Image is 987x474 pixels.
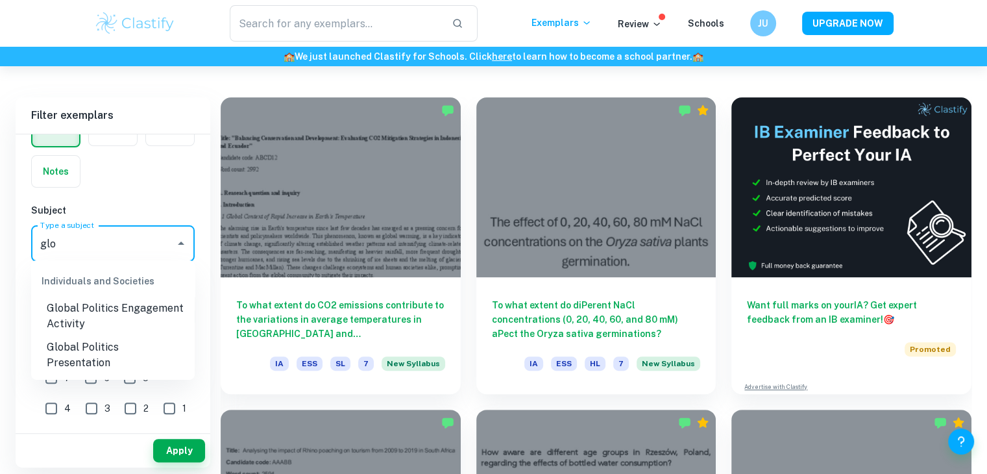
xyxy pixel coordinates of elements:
[31,297,195,336] li: Global Politics Engagement Activity
[905,342,956,356] span: Promoted
[952,416,965,429] div: Premium
[934,416,947,429] img: Marked
[182,401,186,416] span: 1
[31,336,195,375] li: Global Politics Presentation
[524,356,543,371] span: IA
[696,416,709,429] div: Premium
[441,104,454,117] img: Marked
[688,18,724,29] a: Schools
[172,234,190,253] button: Close
[3,49,984,64] h6: We just launched Clastify for Schools. Click to learn how to become a school partner.
[755,16,770,31] h6: JU
[104,401,110,416] span: 3
[744,382,807,392] a: Advertise with Clastify
[236,298,445,341] h6: To what extent do CO2 emissions contribute to the variations in average temperatures in [GEOGRAPH...
[270,356,289,371] span: IA
[692,51,703,62] span: 🏫
[492,51,512,62] a: here
[330,356,350,371] span: SL
[551,356,577,371] span: ESS
[531,16,592,30] p: Exemplars
[382,356,445,379] div: Starting from the May 2026 session, the ESS IA requirements have changed. We created this exempla...
[94,10,177,36] img: Clastify logo
[284,51,295,62] span: 🏫
[16,97,210,134] h6: Filter exemplars
[731,97,971,394] a: Want full marks on yourIA? Get expert feedback from an IB examiner!PromotedAdvertise with Clastify
[40,219,94,231] label: Type a subject
[31,203,195,218] h6: Subject
[221,97,461,394] a: To what extent do CO2 emissions contribute to the variations in average temperatures in [GEOGRAPH...
[948,429,974,455] button: Help and Feedback
[750,10,776,36] button: JU
[476,97,716,394] a: To what extent do diPerent NaCl concentrations (0, 20, 40, 60, and 80 mM) aPect the Oryza sativa ...
[143,401,149,416] span: 2
[64,401,71,416] span: 4
[492,298,701,341] h6: To what extent do diPerent NaCl concentrations (0, 20, 40, 60, and 80 mM) aPect the Oryza sativa ...
[297,356,323,371] span: ESS
[382,356,445,371] span: New Syllabus
[696,104,709,117] div: Premium
[441,416,454,429] img: Marked
[585,356,605,371] span: HL
[747,298,956,327] h6: Want full marks on your IA ? Get expert feedback from an IB examiner!
[678,104,691,117] img: Marked
[637,356,700,379] div: Starting from the May 2026 session, the ESS IA requirements have changed. We created this exempla...
[613,356,629,371] span: 7
[618,17,662,31] p: Review
[31,266,195,297] div: Individuals and Societies
[358,356,374,371] span: 7
[802,12,894,35] button: UPGRADE NOW
[153,439,205,462] button: Apply
[678,416,691,429] img: Marked
[230,5,442,42] input: Search for any exemplars...
[883,314,894,325] span: 🎯
[731,97,971,277] img: Thumbnail
[637,356,700,371] span: New Syllabus
[32,156,80,187] button: Notes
